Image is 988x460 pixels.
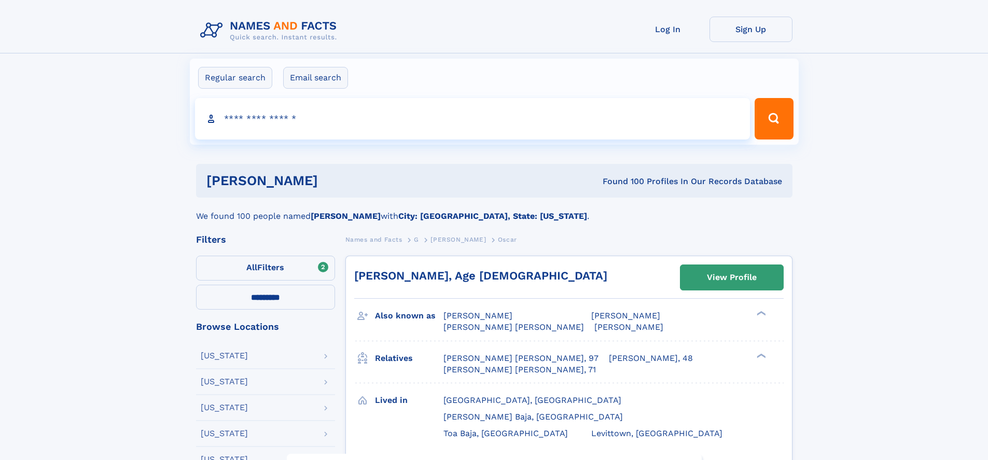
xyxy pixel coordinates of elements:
[443,364,596,375] a: [PERSON_NAME] [PERSON_NAME], 71
[591,311,660,320] span: [PERSON_NAME]
[627,17,709,42] a: Log In
[198,67,272,89] label: Regular search
[196,17,345,45] img: Logo Names and Facts
[754,310,767,317] div: ❯
[414,233,419,246] a: G
[460,176,782,187] div: Found 100 Profiles In Our Records Database
[609,353,693,364] a: [PERSON_NAME], 48
[443,322,584,332] span: [PERSON_NAME] [PERSON_NAME]
[375,307,443,325] h3: Also known as
[591,428,722,438] span: Levittown, [GEOGRAPHIC_DATA]
[345,233,402,246] a: Names and Facts
[443,353,599,364] a: [PERSON_NAME] [PERSON_NAME], 97
[196,322,335,331] div: Browse Locations
[709,17,792,42] a: Sign Up
[414,236,419,243] span: G
[375,392,443,409] h3: Lived in
[443,311,512,320] span: [PERSON_NAME]
[196,256,335,281] label: Filters
[754,352,767,359] div: ❯
[283,67,348,89] label: Email search
[196,235,335,244] div: Filters
[498,236,517,243] span: Oscar
[311,211,381,221] b: [PERSON_NAME]
[707,266,757,289] div: View Profile
[430,236,486,243] span: [PERSON_NAME]
[201,403,248,412] div: [US_STATE]
[443,412,623,422] span: [PERSON_NAME] Baja, [GEOGRAPHIC_DATA]
[201,352,248,360] div: [US_STATE]
[680,265,783,290] a: View Profile
[755,98,793,140] button: Search Button
[398,211,587,221] b: City: [GEOGRAPHIC_DATA], State: [US_STATE]
[206,174,461,187] h1: [PERSON_NAME]
[375,350,443,367] h3: Relatives
[430,233,486,246] a: [PERSON_NAME]
[354,269,607,282] a: [PERSON_NAME], Age [DEMOGRAPHIC_DATA]
[443,395,621,405] span: [GEOGRAPHIC_DATA], [GEOGRAPHIC_DATA]
[201,429,248,438] div: [US_STATE]
[195,98,750,140] input: search input
[443,428,568,438] span: Toa Baja, [GEOGRAPHIC_DATA]
[594,322,663,332] span: [PERSON_NAME]
[196,198,792,222] div: We found 100 people named with .
[201,378,248,386] div: [US_STATE]
[246,262,257,272] span: All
